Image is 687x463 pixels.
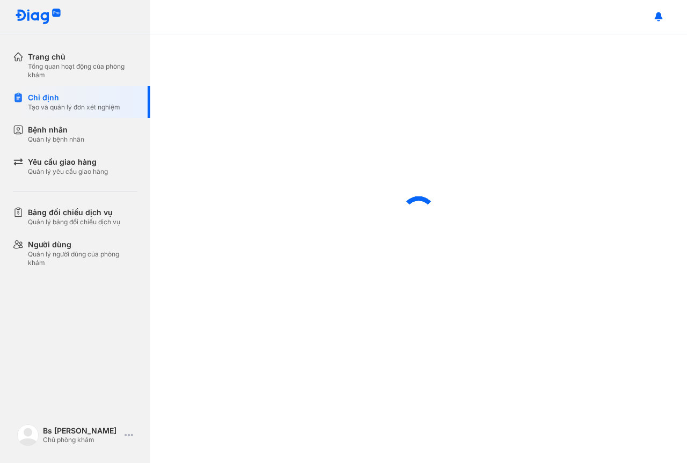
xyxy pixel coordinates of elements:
[28,218,120,226] div: Quản lý bảng đối chiếu dịch vụ
[28,207,120,218] div: Bảng đối chiếu dịch vụ
[28,103,120,112] div: Tạo và quản lý đơn xét nghiệm
[28,239,137,250] div: Người dùng
[43,426,120,436] div: Bs [PERSON_NAME]
[28,52,137,62] div: Trang chủ
[28,124,84,135] div: Bệnh nhân
[28,92,120,103] div: Chỉ định
[28,62,137,79] div: Tổng quan hoạt động của phòng khám
[28,135,84,144] div: Quản lý bệnh nhân
[28,250,137,267] div: Quản lý người dùng của phòng khám
[28,157,108,167] div: Yêu cầu giao hàng
[43,436,120,444] div: Chủ phòng khám
[28,167,108,176] div: Quản lý yêu cầu giao hàng
[15,9,61,25] img: logo
[17,424,39,446] img: logo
